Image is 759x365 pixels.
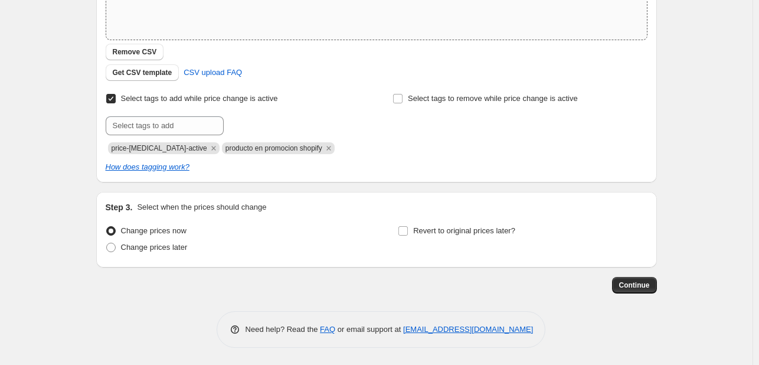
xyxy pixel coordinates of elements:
input: Select tags to add [106,116,224,135]
button: Remove producto en promocion shopify [323,143,334,154]
span: Get CSV template [113,68,172,77]
a: [EMAIL_ADDRESS][DOMAIN_NAME] [403,325,533,334]
a: CSV upload FAQ [176,63,249,82]
button: Remove price-change-job-active [208,143,219,154]
button: Remove CSV [106,44,164,60]
span: Select tags to remove while price change is active [408,94,578,103]
span: or email support at [335,325,403,334]
span: CSV upload FAQ [184,67,242,79]
button: Get CSV template [106,64,179,81]
span: Change prices later [121,243,188,252]
button: Continue [612,277,657,294]
span: Need help? Read the [246,325,320,334]
span: price-change-job-active [112,144,207,152]
a: FAQ [320,325,335,334]
p: Select when the prices should change [137,201,266,213]
span: Continue [619,281,650,290]
a: How does tagging work? [106,162,189,171]
span: Remove CSV [113,47,157,57]
span: Change prices now [121,226,187,235]
h2: Step 3. [106,201,133,213]
span: producto en promocion shopify [225,144,322,152]
span: Revert to original prices later? [413,226,515,235]
span: Select tags to add while price change is active [121,94,278,103]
